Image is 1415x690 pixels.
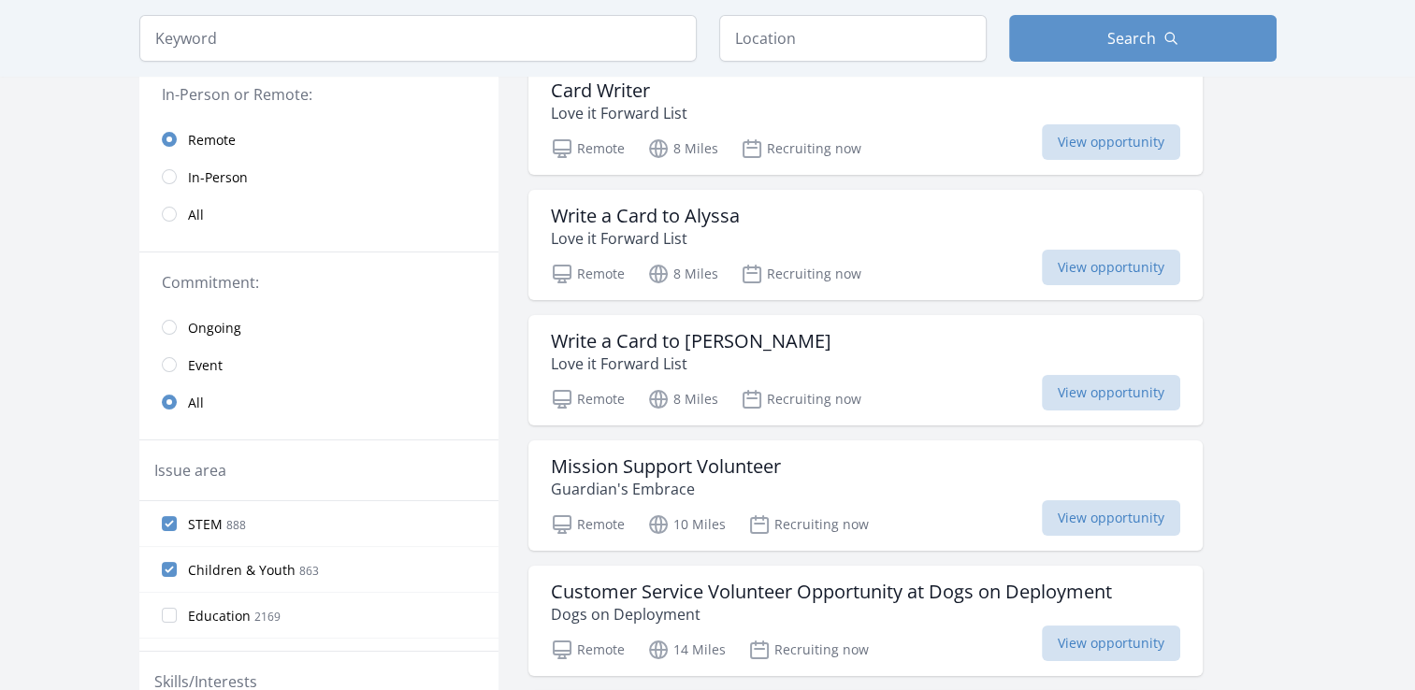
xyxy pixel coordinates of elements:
[188,206,204,224] span: All
[528,190,1203,300] a: Write a Card to Alyssa Love it Forward List Remote 8 Miles Recruiting now View opportunity
[162,608,177,623] input: Education 2169
[551,388,625,410] p: Remote
[748,639,869,661] p: Recruiting now
[188,515,223,534] span: STEM
[139,121,498,158] a: Remote
[162,271,476,294] legend: Commitment:
[162,83,476,106] legend: In-Person or Remote:
[719,15,987,62] input: Location
[188,356,223,375] span: Event
[551,352,831,375] p: Love it Forward List
[226,517,246,533] span: 888
[647,137,718,160] p: 8 Miles
[254,609,281,625] span: 2169
[551,639,625,661] p: Remote
[188,131,236,150] span: Remote
[139,158,498,195] a: In-Person
[528,566,1203,676] a: Customer Service Volunteer Opportunity at Dogs on Deployment Dogs on Deployment Remote 14 Miles R...
[162,562,177,577] input: Children & Youth 863
[741,388,861,410] p: Recruiting now
[748,513,869,536] p: Recruiting now
[188,394,204,412] span: All
[1042,625,1180,661] span: View opportunity
[528,440,1203,551] a: Mission Support Volunteer Guardian's Embrace Remote 10 Miles Recruiting now View opportunity
[139,383,498,421] a: All
[741,263,861,285] p: Recruiting now
[528,65,1203,175] a: Card Writer Love it Forward List Remote 8 Miles Recruiting now View opportunity
[162,516,177,531] input: STEM 888
[1009,15,1277,62] button: Search
[551,263,625,285] p: Remote
[1042,500,1180,536] span: View opportunity
[154,459,226,482] legend: Issue area
[188,607,251,625] span: Education
[551,330,831,352] h3: Write a Card to [PERSON_NAME]
[551,603,1112,625] p: Dogs on Deployment
[1042,124,1180,160] span: View opportunity
[139,15,697,62] input: Keyword
[551,455,781,478] h3: Mission Support Volunteer
[647,263,718,285] p: 8 Miles
[647,513,726,536] p: 10 Miles
[1042,250,1180,285] span: View opportunity
[139,195,498,233] a: All
[1107,27,1156,50] span: Search
[551,79,687,102] h3: Card Writer
[299,563,319,579] span: 863
[551,513,625,536] p: Remote
[647,639,726,661] p: 14 Miles
[551,581,1112,603] h3: Customer Service Volunteer Opportunity at Dogs on Deployment
[551,205,740,227] h3: Write a Card to Alyssa
[1042,375,1180,410] span: View opportunity
[551,102,687,124] p: Love it Forward List
[188,168,248,187] span: In-Person
[647,388,718,410] p: 8 Miles
[528,315,1203,425] a: Write a Card to [PERSON_NAME] Love it Forward List Remote 8 Miles Recruiting now View opportunity
[139,346,498,383] a: Event
[551,478,781,500] p: Guardian's Embrace
[188,561,296,580] span: Children & Youth
[551,227,740,250] p: Love it Forward List
[741,137,861,160] p: Recruiting now
[551,137,625,160] p: Remote
[139,309,498,346] a: Ongoing
[188,319,241,338] span: Ongoing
